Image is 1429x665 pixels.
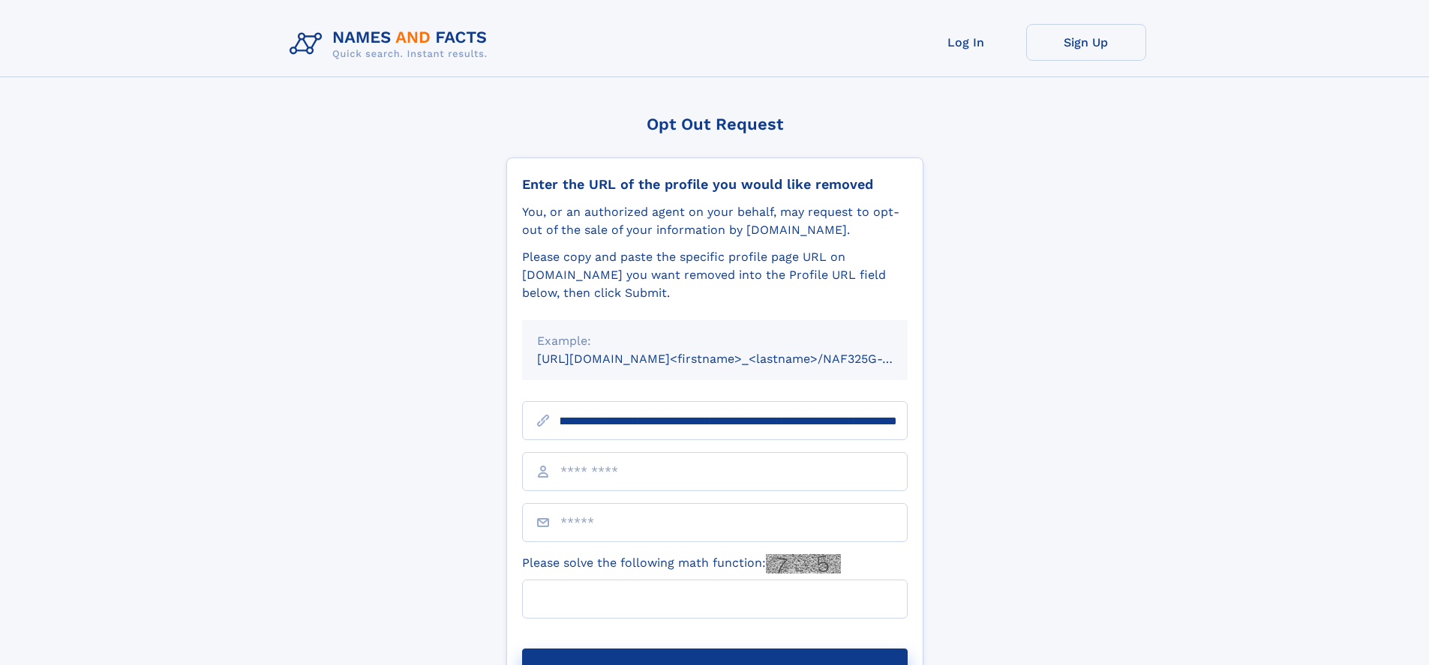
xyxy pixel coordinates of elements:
[284,24,500,64] img: Logo Names and Facts
[522,248,908,302] div: Please copy and paste the specific profile page URL on [DOMAIN_NAME] you want removed into the Pr...
[506,115,923,133] div: Opt Out Request
[522,203,908,239] div: You, or an authorized agent on your behalf, may request to opt-out of the sale of your informatio...
[1026,24,1146,61] a: Sign Up
[537,352,936,366] small: [URL][DOMAIN_NAME]<firstname>_<lastname>/NAF325G-xxxxxxxx
[522,176,908,193] div: Enter the URL of the profile you would like removed
[537,332,893,350] div: Example:
[522,554,841,574] label: Please solve the following math function:
[906,24,1026,61] a: Log In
